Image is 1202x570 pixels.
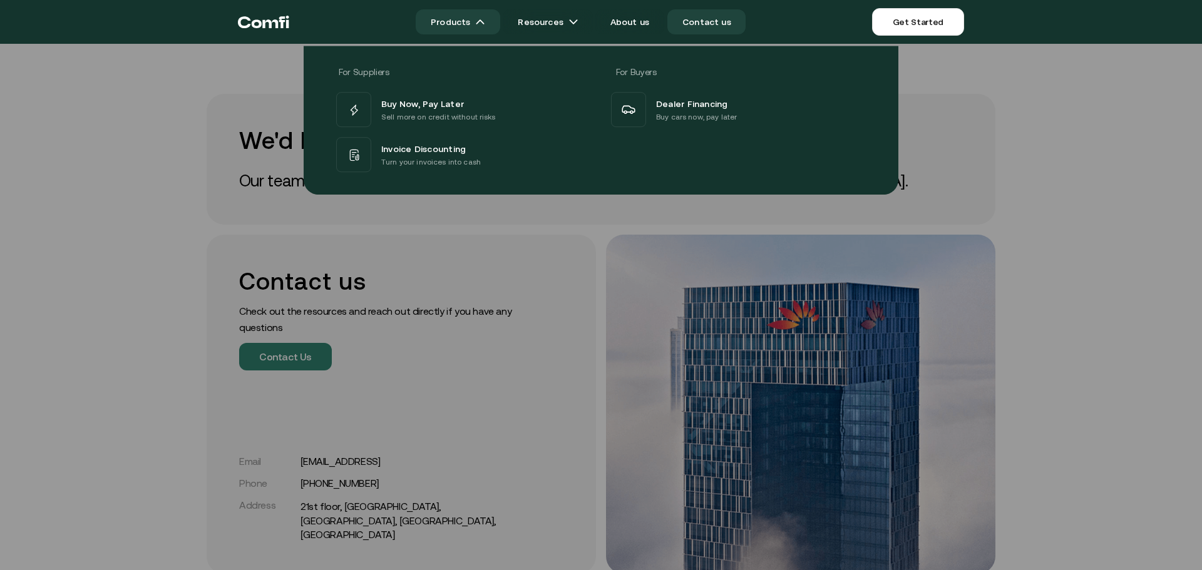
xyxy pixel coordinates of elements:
a: Return to the top of the Comfi home page [238,3,289,41]
p: Turn your invoices into cash [381,156,481,168]
img: arrow icons [475,17,485,27]
a: About us [595,9,664,34]
span: Dealer Financing [656,96,728,111]
span: For Suppliers [339,67,389,77]
a: Productsarrow icons [416,9,500,34]
p: Buy cars now, pay later [656,111,737,123]
p: Sell more on credit without risks [381,111,496,123]
a: Get Started [872,8,964,36]
a: Dealer FinancingBuy cars now, pay later [609,89,868,130]
a: Resourcesarrow icons [503,9,593,34]
a: Invoice DiscountingTurn your invoices into cash [334,135,593,175]
span: For Buyers [616,67,657,77]
a: Contact us [667,9,746,34]
span: Buy Now, Pay Later [381,96,464,111]
span: Invoice Discounting [381,141,466,156]
img: arrow icons [568,17,578,27]
a: Buy Now, Pay LaterSell more on credit without risks [334,89,593,130]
